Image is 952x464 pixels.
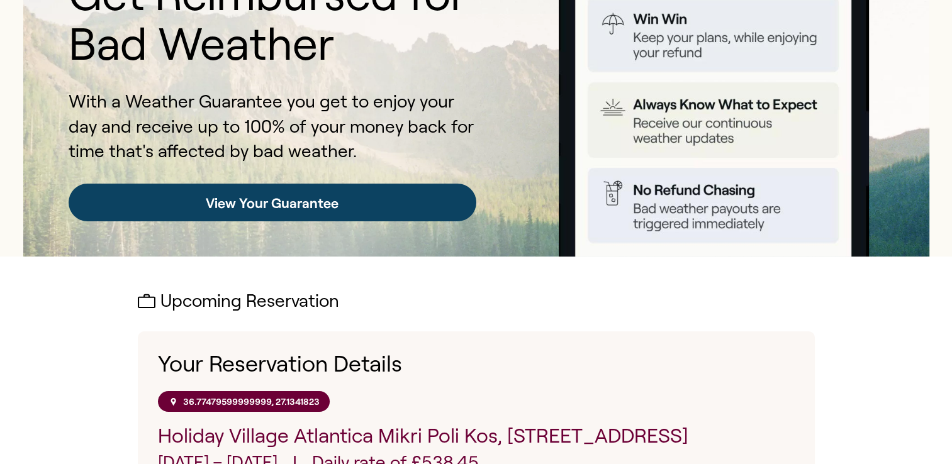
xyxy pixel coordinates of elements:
[158,422,795,450] p: Holiday Village Atlantica Mikri Poli Kos, [STREET_ADDRESS]
[69,184,476,221] a: View Your Guarantee
[138,292,815,311] h2: Upcoming Reservation
[158,351,795,377] h1: Your Reservation Details
[183,396,320,407] p: 36.77479599999999, 27.1341823
[69,89,476,163] p: With a Weather Guarantee you get to enjoy your day and receive up to 100% of your money back for ...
